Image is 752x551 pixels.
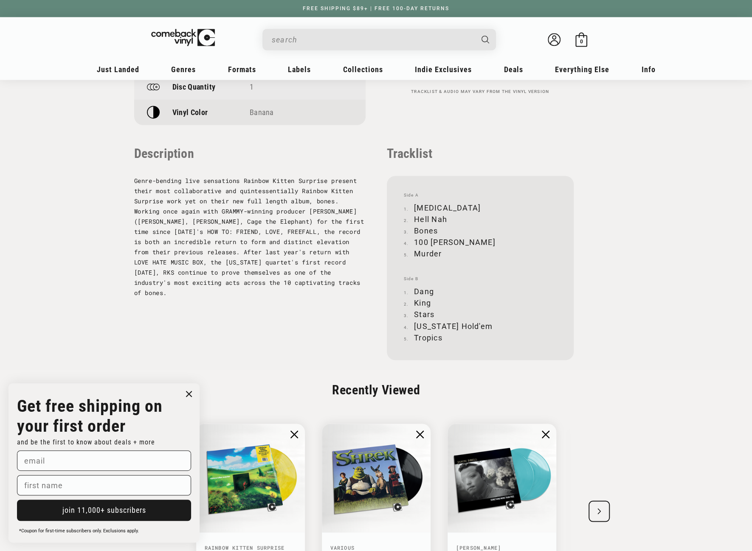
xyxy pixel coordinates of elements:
span: Banana [250,108,273,117]
div: Search [262,29,496,50]
a: FREE SHIPPING $89+ | FREE 100-DAY RETURNS [294,6,458,11]
img: close.png [416,430,424,438]
button: Close dialog [183,388,195,400]
button: join 11,000+ subscribers [17,500,191,521]
img: close.png [290,430,298,438]
li: Stars [404,309,557,320]
li: Murder [404,248,557,259]
li: Bones [404,225,557,236]
li: Tropics [404,332,557,343]
li: Hell Nah [404,214,557,225]
button: Search [474,29,497,50]
img: Rainbow Kitten Surprise - "Bones" Indie Exclusive [196,424,305,532]
img: Various Artists - "Shrek: Music From The Original Motion Picture" [322,424,431,532]
span: Info [642,65,656,74]
span: 0 [580,38,583,45]
span: Everything Else [555,65,609,74]
span: Formats [228,65,256,74]
span: Side A [404,193,557,198]
li: King [404,297,557,309]
strong: Get free shipping on your first order [17,396,163,436]
span: Genres [171,65,196,74]
span: Side B [404,276,557,281]
li: [MEDICAL_DATA] [404,202,557,214]
span: and be the first to know about deals + more [17,438,155,446]
div: Next slide [589,500,610,522]
span: 1 [250,82,253,91]
input: first name [17,475,191,495]
p: Vinyl Color [172,108,208,117]
span: Collections [343,65,383,74]
span: Labels [288,65,311,74]
li: 100 [PERSON_NAME] [404,236,557,248]
p: Description [134,146,366,161]
p: Disc Quantity [172,82,216,91]
input: email [17,450,191,471]
span: Indie Exclusives [415,65,472,74]
span: Just Landed [97,65,139,74]
p: Tracklist [387,146,574,161]
img: Jason Isbell - "Something More Than Free" Indie Exclusive [448,424,556,532]
input: When autocomplete results are available use up and down arrows to review and enter to select [272,31,473,48]
li: [US_STATE] Hold'em [404,320,557,332]
p: Tracklist & audio may vary from the vinyl version [387,89,574,94]
span: *Coupon for first-time subscribers only. Exclusions apply. [19,528,139,534]
span: Deals [504,65,523,74]
p: Genre-bending live sensations Rainbow Kitten Surprise present their most collaborative and quinte... [134,176,366,298]
li: Dang [404,286,557,297]
img: close.png [542,430,549,438]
